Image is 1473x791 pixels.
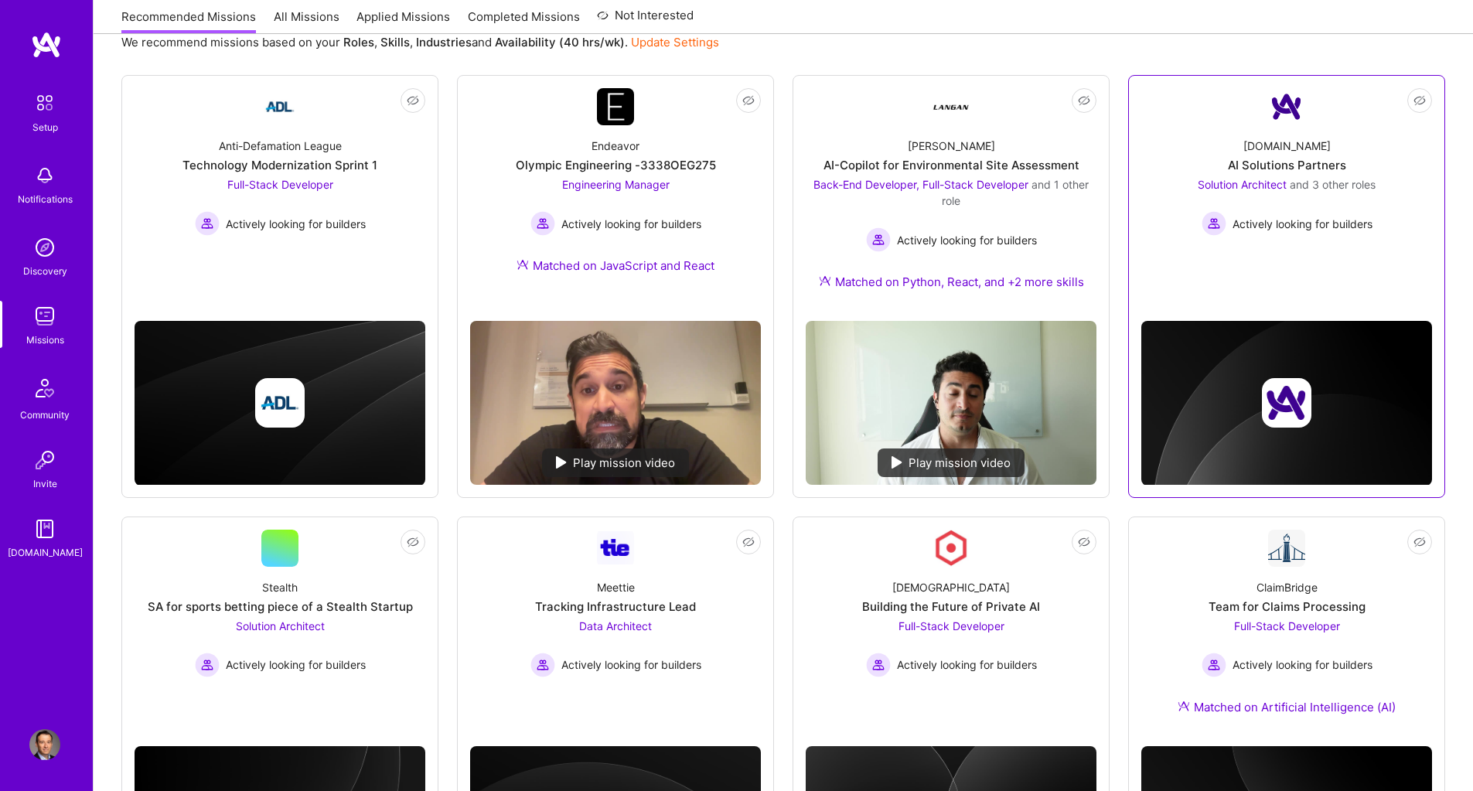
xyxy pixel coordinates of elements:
a: Applied Missions [356,9,450,34]
img: Ateam Purple Icon [1178,700,1190,712]
img: No Mission [806,321,1096,485]
img: Actively looking for builders [195,653,220,677]
div: [DOMAIN_NAME] [1243,138,1331,154]
a: Not Interested [597,6,694,34]
b: Skills [380,35,410,49]
i: icon EyeClosed [1413,536,1426,548]
img: play [892,456,902,469]
div: Meettie [597,579,635,595]
img: logo [31,31,62,59]
div: Olympic Engineering -3338OEG275 [516,157,716,173]
a: Completed Missions [468,9,580,34]
b: Industries [416,35,472,49]
span: Solution Architect [236,619,325,632]
span: Actively looking for builders [897,232,1037,248]
div: [DOMAIN_NAME] [8,544,83,561]
img: guide book [29,513,60,544]
span: Actively looking for builders [561,656,701,673]
i: icon EyeClosed [407,536,419,548]
img: teamwork [29,301,60,332]
div: Matched on Artificial Intelligence (AI) [1178,699,1396,715]
span: Actively looking for builders [561,216,701,232]
img: Company Logo [1268,530,1305,567]
img: play [556,456,567,469]
div: Setup [32,119,58,135]
img: Actively looking for builders [866,227,891,252]
img: Company logo [255,378,305,428]
span: Full-Stack Developer [227,178,333,191]
img: Ateam Purple Icon [517,258,529,271]
img: Company logo [1262,378,1311,428]
span: Full-Stack Developer [898,619,1004,632]
div: AI-Copilot for Environmental Site Assessment [823,157,1079,173]
img: No Mission [470,321,761,485]
i: icon EyeClosed [407,94,419,107]
img: Company Logo [933,88,970,125]
div: AI Solutions Partners [1228,157,1346,173]
img: discovery [29,232,60,263]
div: [PERSON_NAME] [908,138,995,154]
i: icon EyeClosed [1078,536,1090,548]
img: Company Logo [1268,88,1305,125]
div: Play mission video [542,448,689,477]
div: Technology Modernization Sprint 1 [182,157,377,173]
span: Actively looking for builders [226,656,366,673]
img: Actively looking for builders [195,211,220,236]
div: Endeavor [592,138,639,154]
img: cover [1141,321,1432,486]
span: Back-End Developer, Full-Stack Developer [813,178,1028,191]
img: Actively looking for builders [1202,653,1226,677]
div: Community [20,407,70,423]
div: Stealth [262,579,298,595]
div: Invite [33,476,57,492]
span: Actively looking for builders [226,216,366,232]
div: Matched on Python, React, and +2 more skills [819,274,1084,290]
img: Company Logo [261,88,298,125]
img: Actively looking for builders [866,653,891,677]
span: Data Architect [579,619,652,632]
i: icon EyeClosed [1078,94,1090,107]
span: Actively looking for builders [1233,656,1372,673]
img: Company Logo [597,531,634,564]
i: icon EyeClosed [742,536,755,548]
img: Community [26,370,63,407]
div: Team for Claims Processing [1209,598,1366,615]
p: We recommend missions based on your , , and . [121,34,719,50]
img: Actively looking for builders [1202,211,1226,236]
span: Full-Stack Developer [1234,619,1340,632]
span: Solution Architect [1198,178,1287,191]
div: Missions [26,332,64,348]
img: Actively looking for builders [530,211,555,236]
img: bell [29,160,60,191]
img: Actively looking for builders [530,653,555,677]
span: and 3 other roles [1290,178,1376,191]
b: Roles [343,35,374,49]
div: [DEMOGRAPHIC_DATA] [892,579,1010,595]
a: All Missions [274,9,339,34]
div: Play mission video [878,448,1025,477]
i: icon EyeClosed [742,94,755,107]
div: Building the Future of Private AI [862,598,1040,615]
div: Matched on JavaScript and React [517,257,714,274]
img: setup [29,87,61,119]
img: Invite [29,445,60,476]
span: Actively looking for builders [1233,216,1372,232]
a: Update Settings [631,35,719,49]
b: Availability (40 hrs/wk) [495,35,625,49]
div: Anti-Defamation League [219,138,342,154]
div: ClaimBridge [1256,579,1318,595]
img: Company Logo [597,88,634,125]
div: Discovery [23,263,67,279]
img: Ateam Purple Icon [819,274,831,287]
img: Company Logo [933,530,970,567]
a: Recommended Missions [121,9,256,34]
div: Notifications [18,191,73,207]
img: cover [135,321,425,486]
i: icon EyeClosed [1413,94,1426,107]
img: User Avatar [29,729,60,760]
span: Actively looking for builders [897,656,1037,673]
div: SA for sports betting piece of a Stealth Startup [148,598,413,615]
div: Tracking Infrastructure Lead [535,598,696,615]
span: Engineering Manager [562,178,670,191]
